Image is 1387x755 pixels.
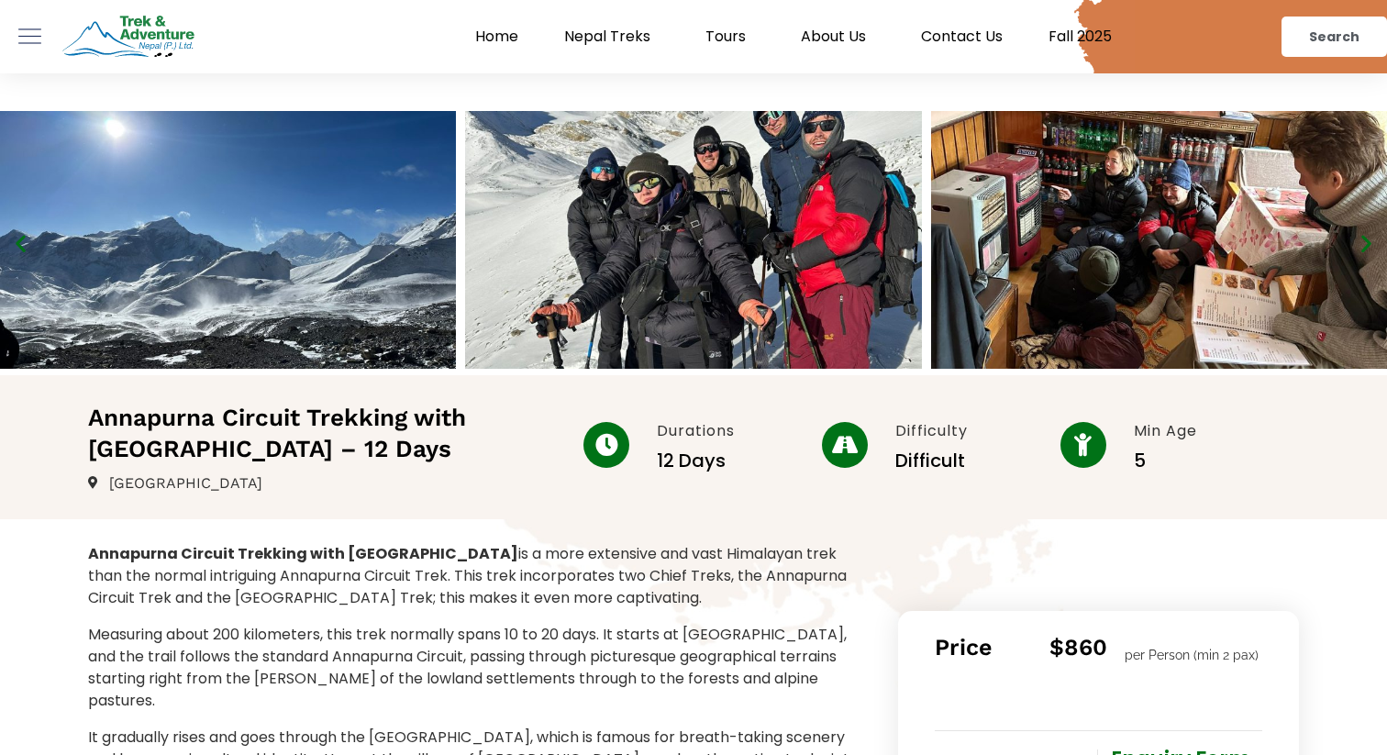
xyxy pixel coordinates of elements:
a: Contact Us [898,28,1026,46]
h5: Min Age [1134,420,1299,442]
span: Difficult [895,448,965,473]
span: per Person (min 2 pax) [1125,648,1259,662]
p: is a more extensive and vast Himalayan trek than the normal intriguing Annapurna Circuit Trek. Th... [88,543,861,609]
a: Tours [682,28,778,46]
img: Trek & Adventure Nepal [60,12,197,62]
div: 6 / 15 [931,111,1387,375]
span: 5 [1134,448,1146,473]
img: annapurna-circuit (10) [465,111,921,369]
span: [GEOGRAPHIC_DATA] [105,474,262,492]
h3: $860 [1049,630,1125,665]
div: Previous slide [9,231,32,254]
img: annapurna-circuit (9) [931,111,1387,369]
a: Fall 2025 [1026,28,1135,46]
h2: Annapurna Circuit Trekking with [GEOGRAPHIC_DATA] – 12 Days [88,403,556,465]
div: Next slide [1355,231,1378,254]
a: Search [1282,17,1387,57]
nav: Menu [252,28,1135,46]
strong: Annapurna Circuit Trekking with [GEOGRAPHIC_DATA] [88,543,518,564]
h3: Price [935,630,1049,665]
span: Search [1309,30,1359,43]
p: Measuring about 200 kilometers, this trek normally spans 10 to 20 days. It starts at [GEOGRAPHIC_... [88,624,861,712]
a: About Us [778,28,898,46]
a: Home [452,28,541,46]
div: 5 / 15 [465,111,921,375]
h5: Durations [657,420,822,442]
h5: Difficulty [895,420,1060,442]
span: 12 Days [657,448,726,473]
a: Nepal Treks [541,28,682,46]
a: annapurna-circuit (10) [465,111,921,375]
a: annapurna-circuit (9) [931,111,1387,375]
